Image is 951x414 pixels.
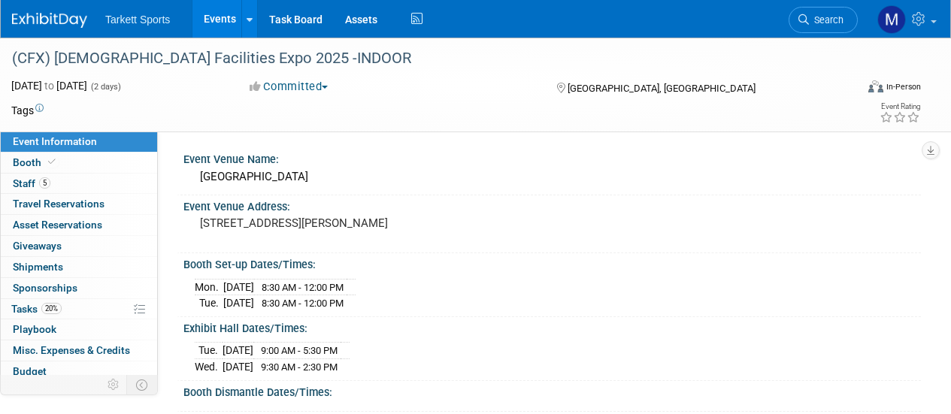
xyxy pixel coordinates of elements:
[13,261,63,273] span: Shipments
[183,317,921,336] div: Exhibit Hall Dates/Times:
[223,279,254,295] td: [DATE]
[183,253,921,272] div: Booth Set-up Dates/Times:
[13,177,50,189] span: Staff
[42,80,56,92] span: to
[195,279,223,295] td: Mon.
[183,148,921,167] div: Event Venue Name:
[809,14,843,26] span: Search
[195,343,223,359] td: Tue.
[880,103,920,110] div: Event Rating
[1,194,157,214] a: Travel Reservations
[1,131,157,152] a: Event Information
[261,361,338,373] span: 9:30 AM - 2:30 PM
[200,216,474,230] pre: [STREET_ADDRESS][PERSON_NAME]
[1,215,157,235] a: Asset Reservations
[223,295,254,311] td: [DATE]
[262,298,344,309] span: 8:30 AM - 12:00 PM
[223,359,253,375] td: [DATE]
[877,5,906,34] img: megan powell
[789,7,858,33] a: Search
[195,295,223,311] td: Tue.
[1,278,157,298] a: Sponsorships
[1,174,157,194] a: Staff5
[195,359,223,375] td: Wed.
[13,156,59,168] span: Booth
[1,299,157,319] a: Tasks20%
[39,177,50,189] span: 5
[11,303,62,315] span: Tasks
[13,198,104,210] span: Travel Reservations
[1,340,157,361] a: Misc. Expenses & Credits
[12,13,87,28] img: ExhibitDay
[183,381,921,400] div: Booth Dismantle Dates/Times:
[244,79,334,95] button: Committed
[1,236,157,256] a: Giveaways
[41,303,62,314] span: 20%
[13,282,77,294] span: Sponsorships
[89,82,121,92] span: (2 days)
[13,365,47,377] span: Budget
[261,345,338,356] span: 9:00 AM - 5:30 PM
[788,78,921,101] div: Event Format
[262,282,344,293] span: 8:30 AM - 12:00 PM
[886,81,921,92] div: In-Person
[13,344,130,356] span: Misc. Expenses & Credits
[11,103,44,118] td: Tags
[127,375,158,394] td: Toggle Event Tabs
[1,319,157,340] a: Playbook
[13,240,62,252] span: Giveaways
[13,219,102,231] span: Asset Reservations
[1,257,157,277] a: Shipments
[1,153,157,173] a: Booth
[868,80,883,92] img: Format-Inperson.png
[101,375,127,394] td: Personalize Event Tab Strip
[195,165,910,189] div: [GEOGRAPHIC_DATA]
[13,323,56,335] span: Playbook
[568,83,756,94] span: [GEOGRAPHIC_DATA], [GEOGRAPHIC_DATA]
[48,158,56,166] i: Booth reservation complete
[7,45,843,72] div: (CFX) [DEMOGRAPHIC_DATA] Facilities Expo 2025 -INDOOR
[105,14,170,26] span: Tarkett Sports
[13,135,97,147] span: Event Information
[223,343,253,359] td: [DATE]
[1,361,157,382] a: Budget
[183,195,921,214] div: Event Venue Address:
[11,80,87,92] span: [DATE] [DATE]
